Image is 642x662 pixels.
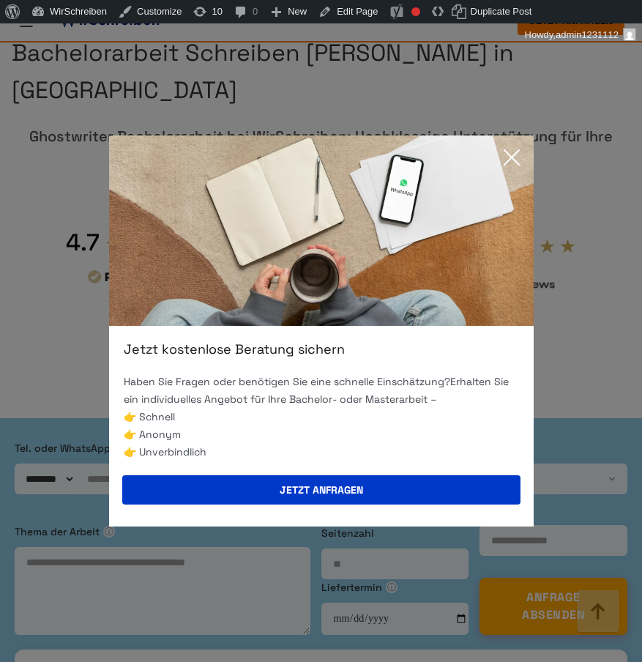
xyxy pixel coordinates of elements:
div: Jetzt kostenlose Beratung sichern [109,341,534,358]
li: 👉 Anonym [124,425,519,443]
div: Focus keyphrase not set [411,7,420,16]
a: Howdy, [520,23,642,47]
p: Haben Sie Fragen oder benötigen Sie eine schnelle Einschätzung? Erhalten Sie ein individuelles An... [124,373,519,408]
li: 👉 Unverbindlich [124,443,519,461]
img: exit [109,135,534,326]
li: 👉 Schnell [124,408,519,425]
span: admin1231112 [556,29,619,40]
button: Jetzt anfragen [122,475,520,505]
